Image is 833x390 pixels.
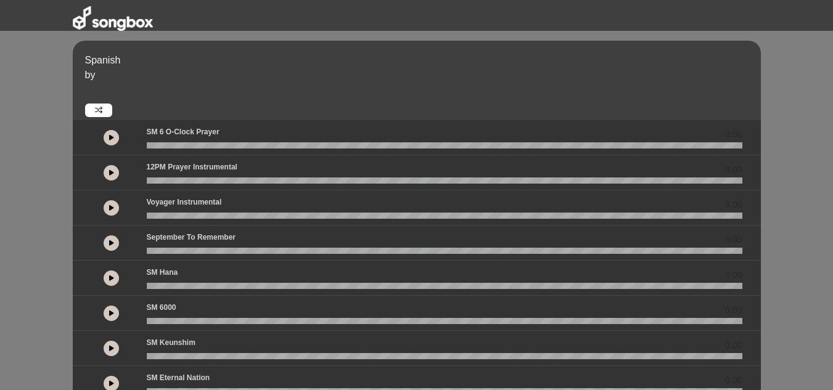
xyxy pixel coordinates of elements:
span: 0.00 [725,234,742,246]
p: Voyager Instrumental [147,197,222,208]
p: 12PM Prayer Instrumental [147,161,237,173]
p: SM Eternal Nation [147,372,210,383]
span: 0.00 [725,304,742,317]
p: SM Keunshim [147,337,195,348]
p: SM 6 o-clock prayer [147,126,220,137]
span: 0.00 [725,339,742,352]
span: 0.00 [725,128,742,141]
span: 0.00 [725,269,742,282]
p: SM Hana [147,267,178,278]
span: by [85,70,96,80]
span: 0.00 [725,198,742,211]
p: Spanish [85,53,758,68]
span: 0.00 [725,163,742,176]
img: songbox-logo-white.png [73,6,153,31]
p: September to Remember [147,232,236,243]
span: 0.00 [725,374,742,387]
p: SM 6000 [147,302,176,313]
